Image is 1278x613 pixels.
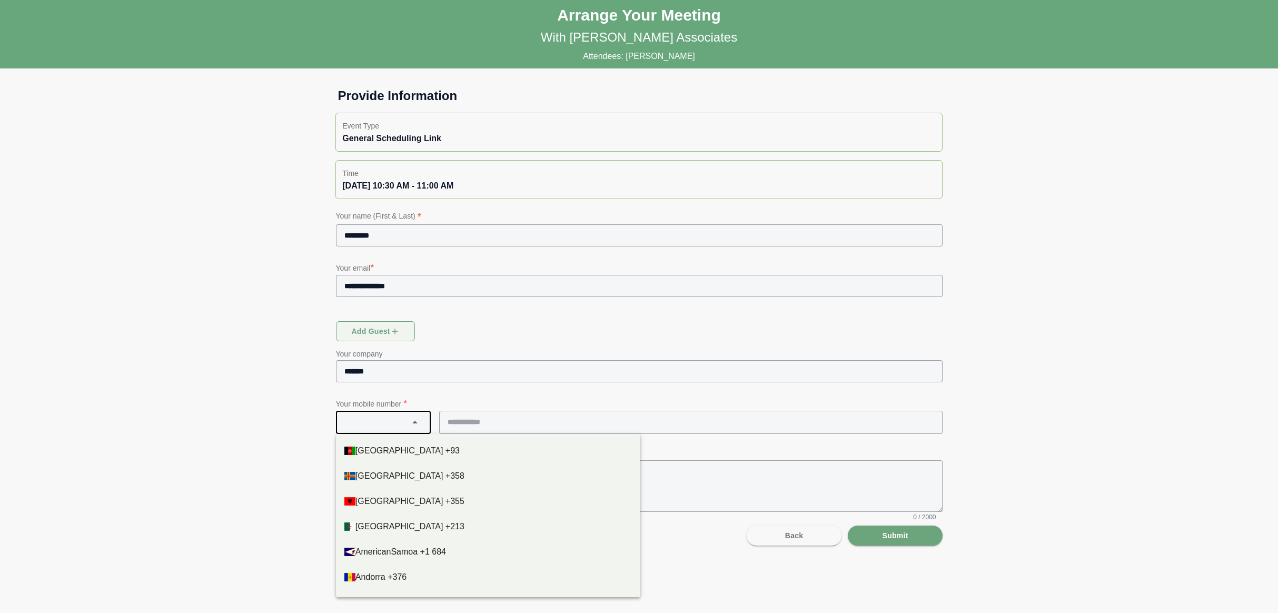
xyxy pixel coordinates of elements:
span: 0 / 2000 [913,513,936,521]
p: Your mobile number [336,396,943,411]
p: Your name (First & Last) [336,210,943,224]
span: [GEOGRAPHIC_DATA] +358 [355,471,464,480]
button: Add guest [336,321,415,341]
span: [GEOGRAPHIC_DATA] +93 [355,446,460,455]
p: Time [342,167,935,180]
div: [DATE] 10:30 AM - 11:00 AM [342,180,935,192]
div: Phone number is required [448,438,934,444]
span: [GEOGRAPHIC_DATA] +355 [355,497,464,506]
span: Andorra +376 [355,572,407,581]
div: General Scheduling Link [342,132,935,145]
p: Your email [336,260,943,275]
span: Submit [881,526,908,546]
h1: Provide Information [330,87,949,104]
span: [GEOGRAPHIC_DATA] +213 [355,522,464,531]
p: Event Type [342,120,935,132]
button: Back [747,526,841,546]
span: Add guest [351,321,400,341]
p: Your company [336,348,943,360]
button: Submit [848,526,943,546]
span: AmericanSamoa +1 684 [355,547,446,556]
h1: Arrange Your Meeting [557,6,721,25]
p: Attendees: [PERSON_NAME] [583,50,695,63]
p: With [PERSON_NAME] Associates [541,29,737,46]
span: Back [785,526,804,546]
